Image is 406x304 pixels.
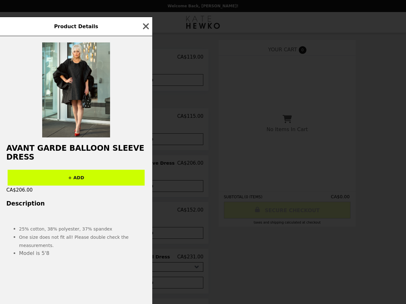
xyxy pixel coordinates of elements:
button: + ADD [8,170,145,186]
li: Model is 5'8 [19,249,146,257]
span: One size does not fit all! Please double check the measurements. [19,235,128,248]
span: 25% cotton, 38% polyester, 37% spandex [19,226,112,231]
img: Black / One Size [42,42,110,137]
span: Product Details [54,23,98,29]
